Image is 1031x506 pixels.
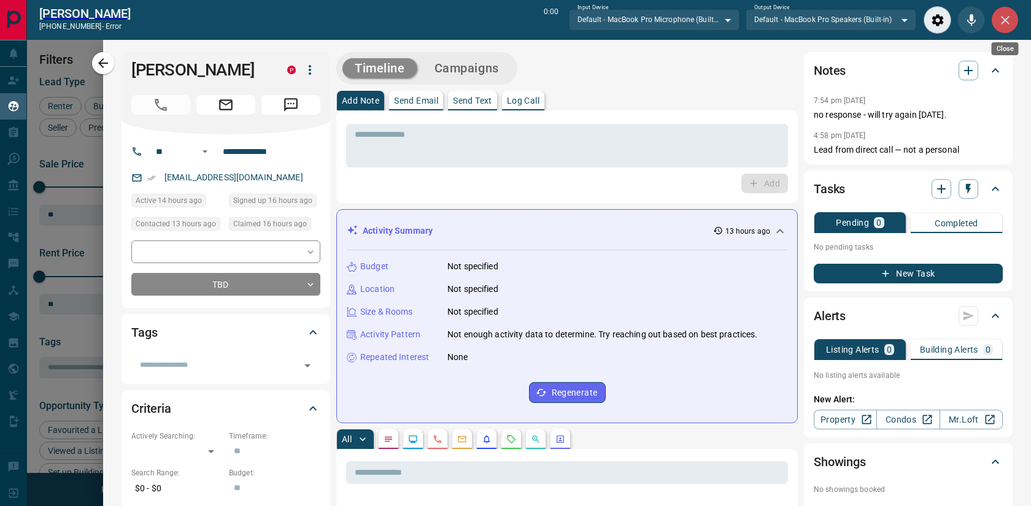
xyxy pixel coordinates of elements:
[39,6,131,21] h2: [PERSON_NAME]
[814,109,1003,121] p: no response - will try again [DATE].
[940,410,1003,429] a: Mr.Loft
[360,351,429,364] p: Repeated Interest
[814,484,1003,495] p: No showings booked
[555,434,565,444] svg: Agent Actions
[136,218,216,230] span: Contacted 13 hours ago
[482,434,492,444] svg: Listing Alerts
[342,96,379,105] p: Add Note
[147,174,156,182] svg: Email Verified
[447,351,468,364] p: None
[544,6,558,34] p: 0:00
[814,56,1003,85] div: Notes
[814,179,845,199] h2: Tasks
[746,9,916,30] div: Default - MacBook Pro Speakers (Built-in)
[814,174,1003,204] div: Tasks
[198,144,212,159] button: Open
[957,6,985,34] div: Mute
[433,434,442,444] svg: Calls
[131,318,320,347] div: Tags
[531,434,541,444] svg: Opportunities
[725,226,770,237] p: 13 hours ago
[992,42,1019,55] div: Close
[229,431,320,442] p: Timeframe:
[920,345,978,354] p: Building Alerts
[577,4,609,12] label: Input Device
[924,6,951,34] div: Audio Settings
[814,306,846,326] h2: Alerts
[229,217,320,234] div: Mon Sep 15 2025
[422,58,511,79] button: Campaigns
[457,434,467,444] svg: Emails
[529,382,606,403] button: Regenerate
[342,435,352,443] p: All
[506,434,516,444] svg: Requests
[447,260,498,273] p: Not specified
[814,301,1003,331] div: Alerts
[229,194,320,211] div: Mon Sep 15 2025
[814,370,1003,381] p: No listing alerts available
[814,96,866,105] p: 7:54 pm [DATE]
[131,478,223,499] p: $0 - $0
[136,194,202,207] span: Active 14 hours ago
[408,434,418,444] svg: Lead Browsing Activity
[876,218,881,227] p: 0
[814,447,1003,477] div: Showings
[507,96,539,105] p: Log Call
[106,22,122,31] span: Error
[299,357,316,374] button: Open
[131,60,269,80] h1: [PERSON_NAME]
[360,328,420,341] p: Activity Pattern
[360,260,388,273] p: Budget
[196,95,255,115] span: Email
[164,172,303,182] a: [EMAIL_ADDRESS][DOMAIN_NAME]
[754,4,789,12] label: Output Device
[814,131,866,140] p: 4:58 pm [DATE]
[261,95,320,115] span: Message
[131,273,320,296] div: TBD
[131,399,171,418] h2: Criteria
[447,328,758,341] p: Not enough activity data to determine. Try reaching out based on best practices.
[363,224,433,237] p: Activity Summary
[887,345,892,354] p: 0
[347,220,787,242] div: Activity Summary13 hours ago
[991,6,1019,34] div: Close
[876,410,940,429] a: Condos
[814,264,1003,283] button: New Task
[131,467,223,478] p: Search Range:
[814,410,877,429] a: Property
[935,219,978,228] p: Completed
[131,323,157,342] h2: Tags
[131,217,223,234] div: Mon Sep 15 2025
[229,467,320,478] p: Budget:
[287,66,296,74] div: property.ca
[394,96,438,105] p: Send Email
[342,58,417,79] button: Timeline
[131,431,223,442] p: Actively Searching:
[384,434,393,444] svg: Notes
[453,96,492,105] p: Send Text
[814,452,866,472] h2: Showings
[233,194,312,207] span: Signed up 16 hours ago
[814,61,846,80] h2: Notes
[131,95,190,115] span: Call
[131,194,223,211] div: Mon Sep 15 2025
[39,21,131,32] p: [PHONE_NUMBER] -
[814,238,1003,256] p: No pending tasks
[814,393,1003,406] p: New Alert:
[826,345,879,354] p: Listing Alerts
[360,283,395,296] p: Location
[131,394,320,423] div: Criteria
[447,283,498,296] p: Not specified
[569,9,739,30] div: Default - MacBook Pro Microphone (Built-in)
[814,144,1003,156] p: Lead from direct call — not a personal
[986,345,990,354] p: 0
[836,218,869,227] p: Pending
[360,305,413,318] p: Size & Rooms
[233,218,307,230] span: Claimed 16 hours ago
[447,305,498,318] p: Not specified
